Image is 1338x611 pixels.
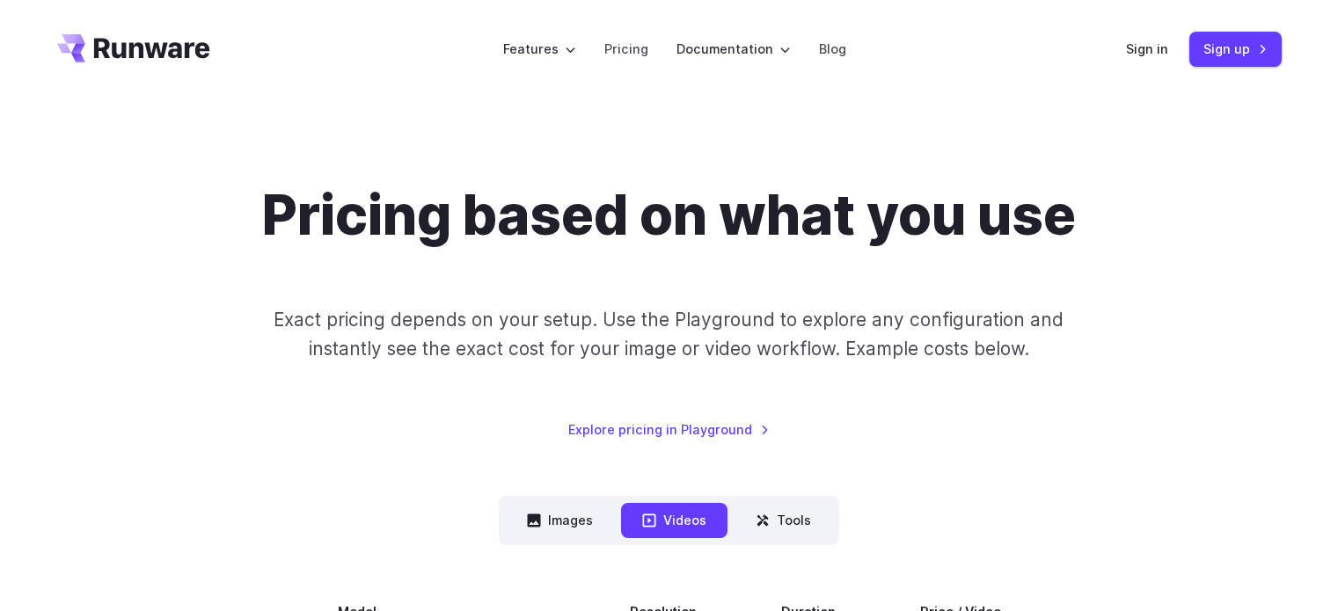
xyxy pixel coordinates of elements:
label: Features [503,39,576,59]
a: Explore pricing in Playground [568,419,770,440]
a: Pricing [604,39,648,59]
button: Videos [621,503,727,537]
a: Sign in [1126,39,1168,59]
a: Blog [819,39,846,59]
a: Sign up [1189,32,1282,66]
h1: Pricing based on what you use [262,183,1076,249]
label: Documentation [676,39,791,59]
button: Images [506,503,614,537]
p: Exact pricing depends on your setup. Use the Playground to explore any configuration and instantl... [240,305,1097,364]
button: Tools [735,503,832,537]
a: Go to / [57,34,210,62]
